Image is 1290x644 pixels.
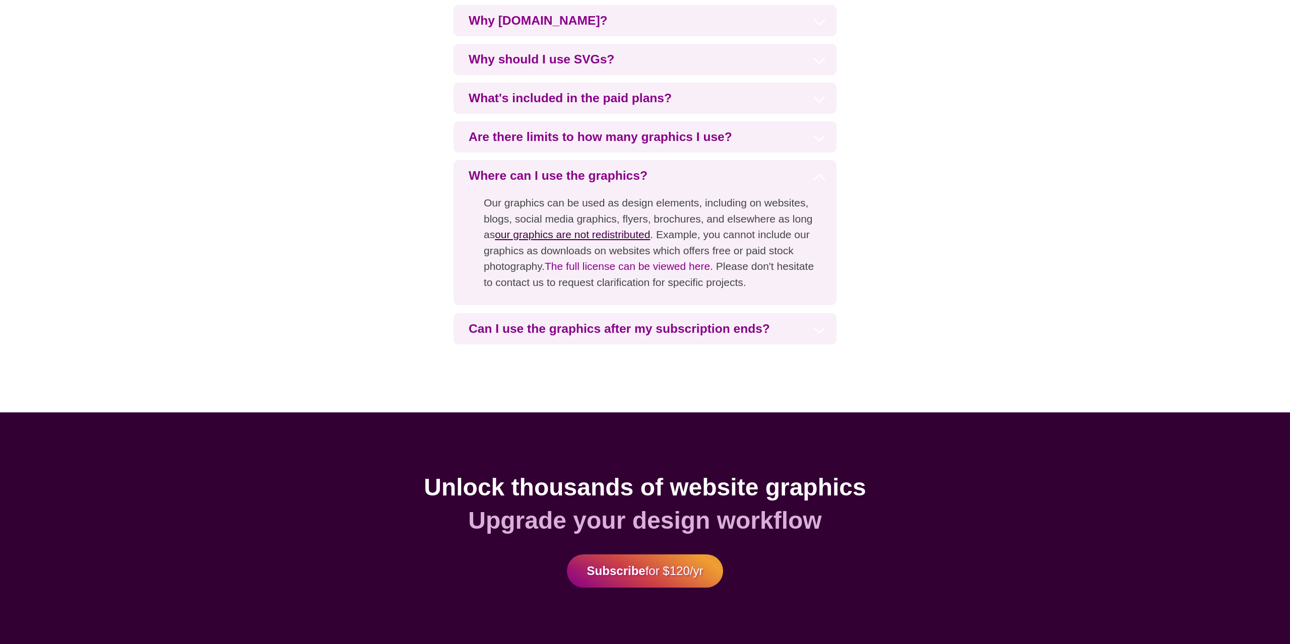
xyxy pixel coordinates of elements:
h3: What's included in the paid plans? [454,83,836,114]
h2: Upgrade your design workflow [30,506,1260,535]
a: our graphics are not redistributed [495,229,650,240]
a: Subscribefor $120/yr [567,554,724,588]
h3: Can I use the graphics after my subscription ends? [454,313,836,344]
a: The full license can be viewed here [545,260,710,272]
h3: Are there limits to how many graphics I use? [454,121,836,153]
strong: Subscribe [587,564,646,578]
h3: Why should I use SVGs? [454,44,836,75]
h3: Why [DOMAIN_NAME]? [454,5,836,36]
p: Our graphics can be used as design elements, including on websites, blogs, social media graphics,... [454,191,836,305]
h3: Where can I use the graphics? [454,160,836,191]
h2: Unlock thousands of website graphics [30,473,1260,502]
